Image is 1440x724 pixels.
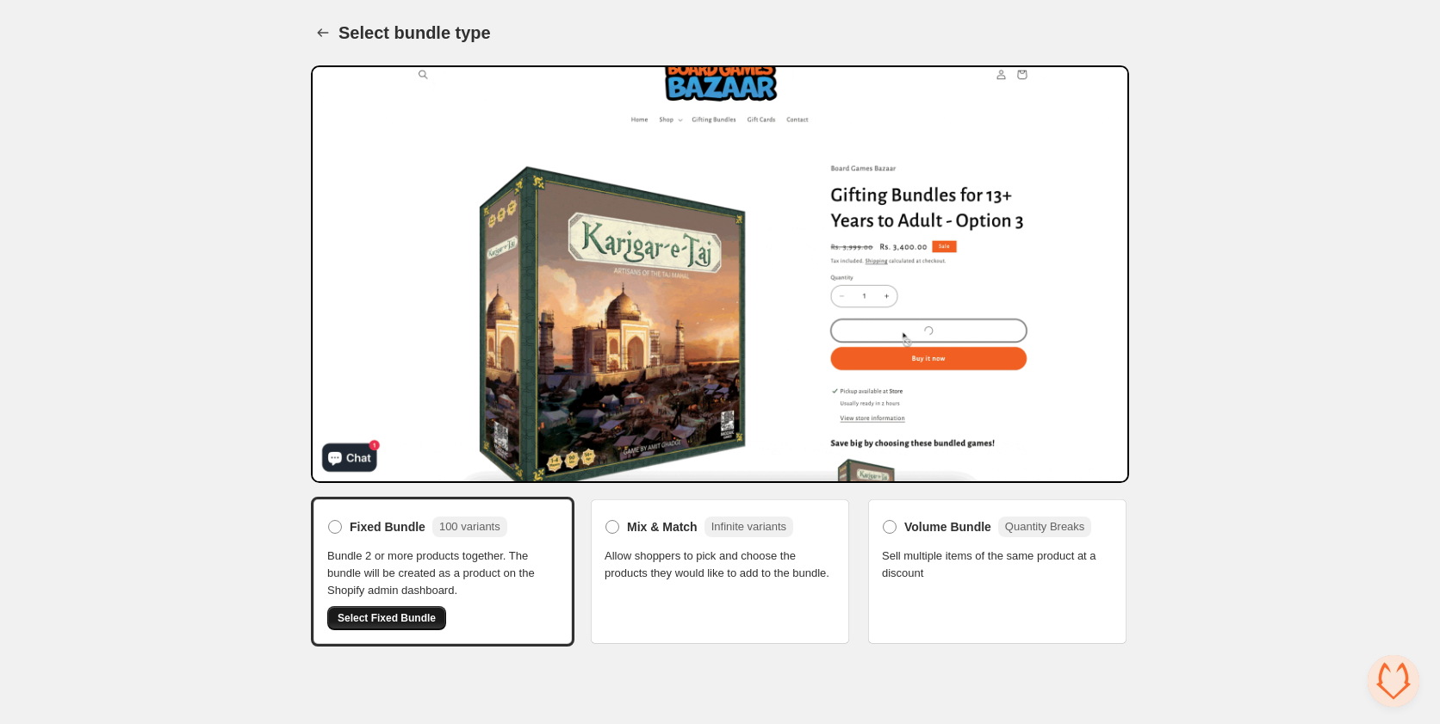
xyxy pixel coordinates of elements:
span: Quantity Breaks [1005,520,1085,533]
span: Select Fixed Bundle [338,611,436,625]
span: Infinite variants [711,520,786,533]
a: 开放式聊天 [1368,655,1419,707]
span: Allow shoppers to pick and choose the products they would like to add to the bundle. [605,548,835,582]
button: Back [311,21,335,45]
span: Bundle 2 or more products together. The bundle will be created as a product on the Shopify admin ... [327,548,558,599]
img: Bundle Preview [311,65,1129,483]
h1: Select bundle type [338,22,491,43]
span: Mix & Match [627,518,698,535]
span: Fixed Bundle [350,518,425,535]
button: Select Fixed Bundle [327,606,446,630]
span: Sell multiple items of the same product at a discount [882,548,1113,582]
span: Volume Bundle [904,518,991,535]
span: 100 variants [439,520,500,533]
